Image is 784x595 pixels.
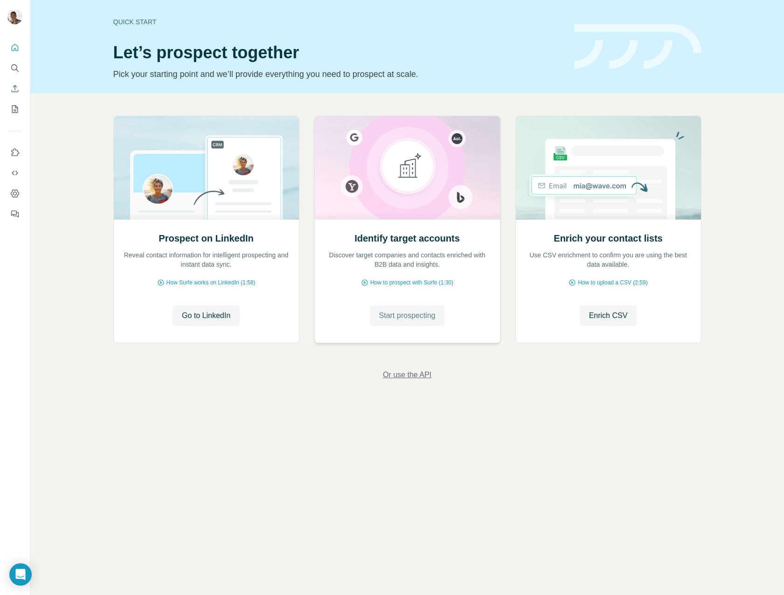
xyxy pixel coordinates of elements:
[554,232,662,245] h2: Enrich your contact lists
[7,185,22,202] button: Dashboard
[589,310,628,321] span: Enrich CSV
[7,206,22,222] button: Feedback
[9,563,32,586] div: Open Intercom Messenger
[7,9,22,24] img: Avatar
[515,116,701,220] img: Enrich your contact lists
[159,232,253,245] h2: Prospect on LinkedIn
[7,60,22,76] button: Search
[182,310,230,321] span: Go to LinkedIn
[370,278,453,287] span: How to prospect with Surfe (1:30)
[113,43,563,62] h1: Let’s prospect together
[123,250,290,269] p: Reveal contact information for intelligent prospecting and instant data sync.
[7,144,22,161] button: Use Surfe on LinkedIn
[113,68,563,81] p: Pick your starting point and we’ll provide everything you need to prospect at scale.
[574,24,701,69] img: banner
[379,310,436,321] span: Start prospecting
[578,278,647,287] span: How to upload a CSV (2:59)
[525,250,692,269] p: Use CSV enrichment to confirm you are using the best data available.
[7,80,22,97] button: Enrich CSV
[113,116,299,220] img: Prospect on LinkedIn
[113,17,563,27] div: Quick start
[354,232,460,245] h2: Identify target accounts
[167,278,256,287] span: How Surfe works on LinkedIn (1:58)
[314,116,500,220] img: Identify target accounts
[7,165,22,181] button: Use Surfe API
[370,305,445,326] button: Start prospecting
[383,369,431,381] button: Or use the API
[580,305,637,326] button: Enrich CSV
[173,305,240,326] button: Go to LinkedIn
[7,101,22,118] button: My lists
[324,250,491,269] p: Discover target companies and contacts enriched with B2B data and insights.
[7,39,22,56] button: Quick start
